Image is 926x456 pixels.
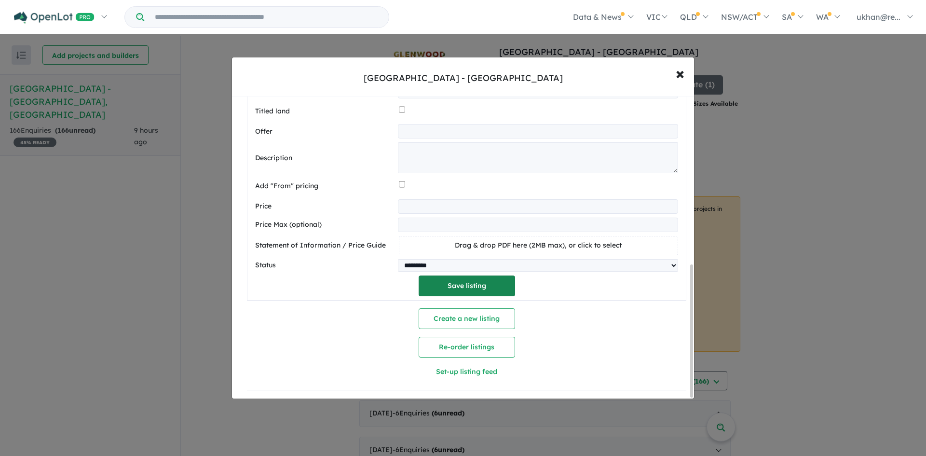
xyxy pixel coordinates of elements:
button: Save listing [419,276,515,296]
span: ukhan@re... [857,12,900,22]
input: Try estate name, suburb, builder or developer [146,7,387,28]
button: Create a new listing [419,308,515,329]
button: Set-up listing feed [357,361,577,382]
label: Price [255,201,394,212]
label: Description [255,152,394,164]
img: Openlot PRO Logo White [14,12,95,24]
label: Price Max (optional) [255,219,394,231]
span: Drag & drop PDF here (2MB max), or click to select [455,241,622,249]
label: Statement of Information / Price Guide [255,240,395,251]
span: × [676,63,684,83]
label: Titled land [255,106,395,117]
label: Status [255,260,394,271]
button: Re-order listings [419,337,515,358]
label: Add "From" pricing [255,180,395,192]
label: Offer [255,126,394,138]
div: [GEOGRAPHIC_DATA] - [GEOGRAPHIC_DATA] [364,72,563,84]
